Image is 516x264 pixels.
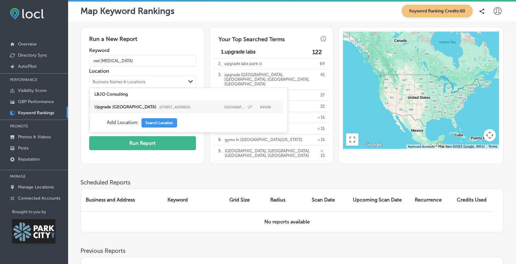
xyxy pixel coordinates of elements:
[18,53,47,58] p: Directory Sync
[307,189,348,211] th: Scan Date
[89,36,196,47] h3: Run a New Report
[89,136,196,150] button: Run Report
[18,110,54,115] p: Keyword Rankings
[12,219,55,244] img: Park City
[452,189,493,211] th: Credits Used
[18,184,54,190] p: Manage Locations
[320,101,325,112] p: 22
[163,189,224,211] th: Keyword
[81,189,163,211] th: Business and Address
[93,80,145,84] div: Business Names & Locations
[18,196,60,201] p: Connected Accounts
[224,58,262,69] p: upgrade labs park ci
[80,247,504,254] h3: Previous Reports
[221,49,256,56] p: 1. upgrade labs
[224,105,245,109] label: Park City
[218,69,221,89] p: 3 .
[18,88,47,93] p: Visibility Score
[18,99,54,104] p: GBP Performance
[10,8,44,19] img: fda3e92497d09a02dc62c9cd864e3231.png
[89,47,196,53] label: Keyword
[81,211,493,232] td: No reports available
[320,90,325,101] p: 27
[248,105,257,109] label: UT
[410,189,452,211] th: Recurrence
[89,68,196,74] label: Location
[348,189,410,211] th: Upcoming Scan Date
[218,161,223,177] p: 10 .
[321,161,325,177] p: < 15
[363,141,384,149] img: Google
[225,134,302,145] p: gyms in [GEOGRAPHIC_DATA][US_STATE]
[80,6,175,16] p: Map Keyword Rankings
[260,105,280,109] label: 84098
[265,189,307,211] th: Radius
[318,134,325,145] p: < 15
[18,41,37,47] p: Overview
[227,161,318,177] p: [GEOGRAPHIC_DATA], [GEOGRAPHIC_DATA], [GEOGRAPHIC_DATA], [GEOGRAPHIC_DATA]
[346,133,358,146] button: Toggle fullscreen view
[225,145,318,161] p: [GEOGRAPHIC_DATA], [GEOGRAPHIC_DATA], [GEOGRAPHIC_DATA], [GEOGRAPHIC_DATA]
[89,52,196,69] input: Search Keyword
[363,141,384,149] a: Open this area in Google Maps (opens a new window)
[483,129,496,141] button: Map camera controls
[89,111,196,117] label: Recurrence
[224,189,266,211] th: Grid Size
[18,134,51,140] p: Photos & Videos
[320,69,325,89] p: 41
[18,145,28,151] p: Posts
[488,145,497,149] a: Terms (opens in new tab)
[18,157,40,162] p: Reputation
[12,210,68,214] p: Brought to you by
[159,105,221,109] label: 6030 Market St Ste 135
[318,123,325,134] p: < 15
[320,58,325,69] p: 69
[107,119,139,125] p: Add Location:
[321,145,325,161] p: < 15
[94,92,156,97] label: LBJO Consulting
[438,145,485,149] span: Map data ©2025 Google, INEGI
[408,145,435,149] button: Keyboard shortcuts
[89,89,110,95] label: Grid Size
[318,112,325,123] p: < 15
[218,134,222,145] p: 8 .
[141,118,177,128] button: Search Location
[94,104,156,110] label: Upgrade Labs Park City
[214,31,290,45] h3: Your Top Searched Terms
[80,179,504,186] h3: Scheduled Reports
[224,69,317,89] p: upgrade [GEOGRAPHIC_DATA], [GEOGRAPHIC_DATA], [GEOGRAPHIC_DATA], [GEOGRAPHIC_DATA]
[218,145,222,161] p: 9 .
[18,64,37,69] p: AutoPilot
[218,58,221,69] p: 2 .
[402,5,473,17] span: Keyword Ranking Credits: 60
[312,49,322,56] label: 122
